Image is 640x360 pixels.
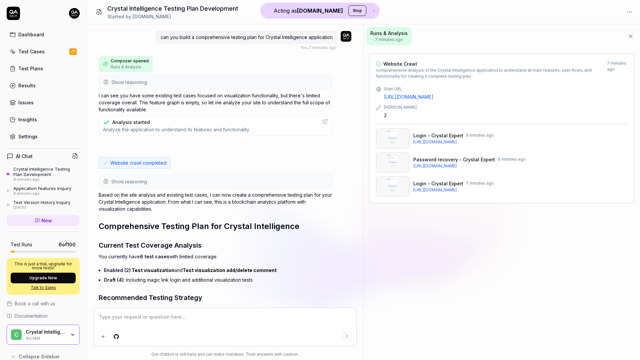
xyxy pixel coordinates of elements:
[59,241,76,248] span: 6 of 100
[13,177,80,182] div: 8 minutes ago
[161,34,333,40] span: can you build a comprehensive testing plan for Crystal Intelligence application
[18,82,36,89] div: Results
[7,300,80,307] a: Book a call with us
[13,200,70,205] div: Test Version History Inquiry
[104,277,124,283] span: Draft (4)
[111,64,141,70] span: Runs & Analysis
[7,96,80,109] a: Issues
[7,113,80,126] a: Insights
[110,159,166,166] span: Website crawl completed
[413,156,495,163] span: Password recovery - Crystal Expert
[18,116,37,123] div: Insights
[413,180,463,187] span: Login - Crystal Expert
[384,93,628,100] a: [URL][DOMAIN_NAME]
[99,191,332,212] p: Based on the site analysis and existing test cases, I can now create a comprehensive testing plan...
[466,132,494,138] span: 6 minutes ago
[348,5,366,16] button: Stop
[413,132,463,139] span: Login - Crystal Expert
[376,176,409,196] img: Login - Crystal Expert
[18,31,44,38] div: Dashboard
[370,37,408,43] span: 7 minutes ago
[99,175,331,188] button: Show reasoning
[11,242,32,248] h5: Test Runs
[466,180,494,186] span: 7 minutes ago
[7,186,80,196] a: Application Features Inquiry8 minutes ago
[111,58,149,64] span: Composer opened
[140,254,169,259] span: 6 test cases
[26,329,66,335] div: Crystal Intelligence
[107,13,238,20] div: Started by
[7,166,80,182] a: Crystal Intelligence Testing Plan Development8 minutes ago
[11,273,76,283] button: Upgrade Now
[7,312,80,319] a: Documentation
[384,112,628,119] div: 2
[498,156,526,162] span: 6 minutes ago
[133,14,171,19] span: [DOMAIN_NAME]
[300,45,308,50] span: You
[366,27,412,45] button: Runs & Analysis7 minutes ago
[11,285,76,291] a: Talk to Sales
[7,130,80,143] a: Settings
[16,153,33,160] h4: AI Chat
[99,294,202,302] span: Recommended Testing Strategy
[183,267,277,273] a: Test visualization add/delete comment
[99,253,332,260] p: You currently have with limited coverage:
[384,86,628,92] div: Start URL
[69,8,80,19] img: 7ccf6c19-61ad-4a6c-8811-018b02a1b829.jpg
[19,353,60,360] span: Collapse Sidebar
[94,351,357,357] div: Our chatbot is still beta and can make mistakes. Trust answers with caution.
[99,241,202,249] span: Current Test Coverage Analysis
[376,152,409,172] img: Password recovery - Crystal Expert
[413,187,628,193] a: [URL][DOMAIN_NAME]
[370,30,408,37] span: Runs & Analysis
[132,267,174,273] a: Test visualization
[7,325,80,345] button: CCrystal IntelligenceViz test
[7,62,80,75] a: Test Plans
[376,128,409,148] img: Login - Crystal Expert
[111,178,147,185] span: Show reasoning
[15,300,55,307] span: Book a call with us
[11,329,22,340] span: C
[384,104,628,110] div: [PERSON_NAME]
[607,60,628,79] div: 7 minutes ago
[112,119,150,126] div: Analysis started
[376,67,607,79] span: comprehensive analysis of the Crystal Intelligence application to understand all main features, u...
[413,139,628,145] a: [URL][DOMAIN_NAME]
[99,221,299,231] span: Comprehensive Testing Plan for Crystal Intelligence
[13,166,80,177] div: Crystal Intelligence Testing Plan Development
[104,267,131,273] span: Enabled (2)
[26,335,66,340] div: Viz test
[18,48,45,55] div: Test Cases
[99,92,332,113] p: I can see you have some existing test cases focused on visualization functionality, but there's l...
[7,79,80,92] a: Results
[18,65,43,72] div: Test Plans
[341,31,351,42] img: 7ccf6c19-61ad-4a6c-8811-018b02a1b829.jpg
[7,45,80,58] a: Test Cases
[107,4,238,13] h1: Crystal Intelligence Testing Plan Development
[300,45,337,51] div: , 7 minutes ago
[413,163,628,169] a: [URL][DOMAIN_NAME]
[41,217,52,224] span: New
[13,186,71,191] div: Application Features Inquiry
[7,215,80,226] a: New
[111,79,147,86] span: Show reasoning
[11,262,76,270] p: This is just a trial, upgrade for more tests!
[376,60,607,67] a: Website Crawl
[99,75,331,89] button: Show reasoning
[13,191,71,196] div: 8 minutes ago
[383,60,417,67] span: Website Crawl
[15,312,48,319] span: Documentation
[7,28,80,41] a: Dashboard
[18,133,38,140] div: Settings
[13,205,70,210] div: [DATE]
[104,265,332,275] li: : and
[99,56,153,72] button: Composer openedRuns & Analysis
[104,275,332,285] li: : Including magic link login and additional visualization tests
[103,126,249,133] span: Analyze the application to understand its features and functionality
[7,200,80,210] a: Test Version History Inquiry[DATE]
[18,99,34,106] div: Issues
[98,331,108,342] button: Add attachment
